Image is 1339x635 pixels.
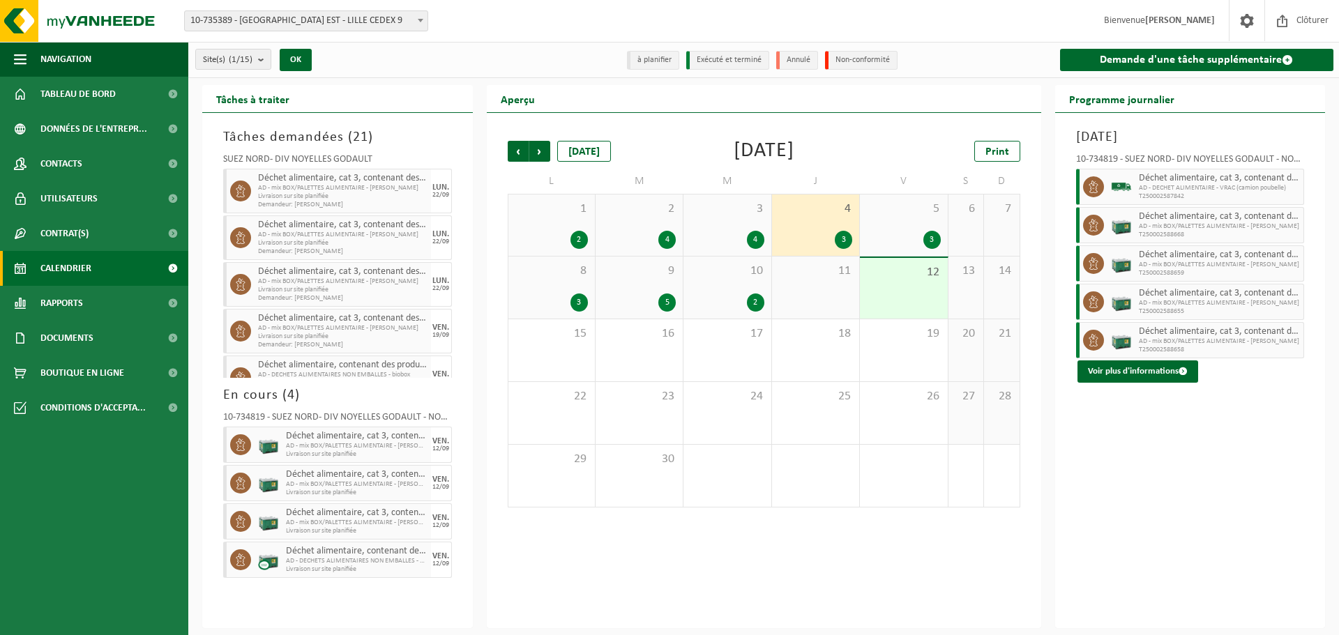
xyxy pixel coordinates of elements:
span: Navigation [40,42,91,77]
button: Voir plus d'informations [1077,360,1198,383]
a: Print [974,141,1020,162]
span: Tableau de bord [40,77,116,112]
td: S [948,169,984,194]
span: 26 [867,389,940,404]
span: 21 [353,130,368,144]
span: Livraison sur site planifiée [286,565,428,574]
span: T250002588659 [1139,269,1301,277]
span: Demandeur: [PERSON_NAME] [258,341,428,349]
div: VEN. [432,514,449,522]
span: 23 [603,389,676,404]
span: Boutique en ligne [40,355,124,390]
span: 21 [991,326,1012,342]
li: à planifier [627,51,679,70]
span: Conditions d'accepta... [40,390,146,425]
span: 10-735389 - SUEZ RV NORD EST - LILLE CEDEX 9 [185,11,428,31]
div: VEN. [432,437,449,445]
span: 5 [867,201,940,217]
span: Contacts [40,146,82,181]
img: PB-LB-0680-HPE-GN-01 [1111,291,1132,312]
span: 24 [690,389,764,404]
span: AD - mix BOX/PALETTES ALIMENTAIRE - [PERSON_NAME] [286,480,428,489]
td: L [508,169,596,194]
img: PB-LB-0680-HPE-GN-01 [1111,215,1132,236]
span: 3 [690,201,764,217]
span: 18 [779,326,852,342]
span: Utilisateurs [40,181,98,216]
span: Déchet alimentaire, cat 3, contenant des produits d'origine animale, emballage synthétique [258,173,428,184]
li: Non-conformité [825,51,898,70]
div: 10-734819 - SUEZ NORD- DIV NOYELLES GODAULT - NOYELLES GODAULT [223,413,452,427]
td: M [596,169,683,194]
div: 12/09 [432,522,449,529]
span: Déchet alimentaire, contenant des produits d'origine animale, non emballé, catégorie 3 [258,360,428,371]
div: 22/09 [432,192,449,199]
div: LUN. [432,277,449,285]
span: Livraison sur site planifiée [286,489,428,497]
span: 15 [515,326,588,342]
count: (1/15) [229,55,252,64]
span: AD - DECHET ALIMENTAIRE - VRAC (camion poubelle) [1139,184,1301,192]
span: 30 [603,452,676,467]
span: AD - mix BOX/PALETTES ALIMENTAIRE - [PERSON_NAME] [286,519,428,527]
span: AD - DECHETS ALIMENTAIRES NON EMBALLES - biobox [286,557,428,565]
button: OK [280,49,312,71]
span: AD - mix BOX/PALETTES ALIMENTAIRE - [PERSON_NAME] [258,184,428,192]
h3: [DATE] [1076,127,1305,148]
div: VEN. [432,475,449,484]
h2: Aperçu [487,85,549,112]
div: VEN. [432,370,449,378]
span: 14 [991,263,1012,279]
span: Déchet alimentaire, cat 3, contenant des produits d'origine animale, emballage synthétique [1139,250,1301,261]
span: Rapports [40,286,83,321]
span: 2 [603,201,676,217]
td: J [772,169,860,194]
span: 12 [867,265,940,280]
span: AD - mix BOX/PALETTES ALIMENTAIRE - [PERSON_NAME] [286,442,428,450]
span: Déchet alimentaire, cat 3, contenant des produits d'origine animale, emballage synthétique [286,469,428,480]
span: 17 [690,326,764,342]
div: 3 [923,231,941,249]
h3: Tâches demandées ( ) [223,127,452,148]
span: 4 [779,201,852,217]
span: Déchet alimentaire, cat 3, contenant des produits d'origine animale, emballage synthétique [1139,288,1301,299]
div: 3 [835,231,852,249]
td: D [984,169,1020,194]
span: 4 [287,388,295,402]
span: Déchet alimentaire, cat 3, contenant des produits d'origine animale, emballage synthétique [1139,211,1301,222]
a: Demande d'une tâche supplémentaire [1060,49,1334,71]
span: Déchet alimentaire, contenant des produits d'origine animale, non emballé, catégorie 3 [286,546,428,557]
span: Livraison sur site planifiée [258,332,428,341]
div: VEN. [432,323,449,332]
div: LUN. [432,230,449,238]
div: VEN. [432,552,449,560]
span: Livraison sur site planifiée [286,450,428,459]
span: 25 [779,389,852,404]
li: Annulé [776,51,818,70]
img: PB-LB-0680-HPE-GN-01 [258,434,279,455]
span: 11 [779,263,852,279]
img: PB-LB-0680-HPE-GN-01 [1111,330,1132,351]
span: Déchet alimentaire, cat 3, contenant des produits d'origine animale, emballage synthétique [258,313,428,324]
div: 10-734819 - SUEZ NORD- DIV NOYELLES GODAULT - NOYELLES GODAULT [1076,155,1305,169]
span: Déchet alimentaire, cat 3, contenant des produits d'origine animale, emballage synthétique [286,507,428,519]
img: PB-LB-0680-HPE-GN-01 [258,511,279,532]
div: 19/09 [432,332,449,339]
div: 22/09 [432,238,449,245]
span: Site(s) [203,49,252,70]
span: Déchet alimentaire, cat 3, contenant des produits d'origine animale, emballage synthétique [1139,326,1301,337]
div: 12/09 [432,484,449,491]
span: AD - mix BOX/PALETTES ALIMENTAIRE - [PERSON_NAME] [258,277,428,286]
span: 6 [955,201,976,217]
li: Exécuté et terminé [686,51,769,70]
td: M [683,169,771,194]
span: 20 [955,326,976,342]
td: V [860,169,948,194]
img: BL-SO-LV [1111,176,1132,197]
span: 27 [955,389,976,404]
span: AD - mix BOX/PALETTES ALIMENTAIRE - [PERSON_NAME] [1139,261,1301,269]
span: Précédent [508,141,529,162]
span: Livraison sur site planifiée [286,527,428,535]
iframe: chat widget [7,604,233,635]
span: 19 [867,326,940,342]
